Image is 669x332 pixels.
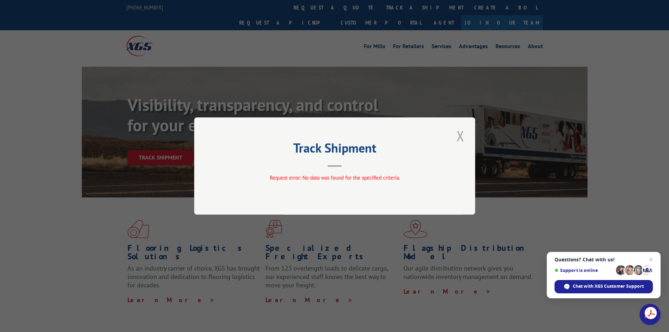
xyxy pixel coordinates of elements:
[555,257,653,262] span: Questions? Chat with us!
[555,280,653,293] span: Chat with XGS Customer Support
[640,304,661,325] a: Open chat
[555,268,614,273] span: Support is online
[454,126,466,145] button: Close modal
[573,283,644,289] span: Chat with XGS Customer Support
[269,174,400,181] span: Request error: No data was found for the specified criteria.
[229,143,440,156] h2: Track Shipment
